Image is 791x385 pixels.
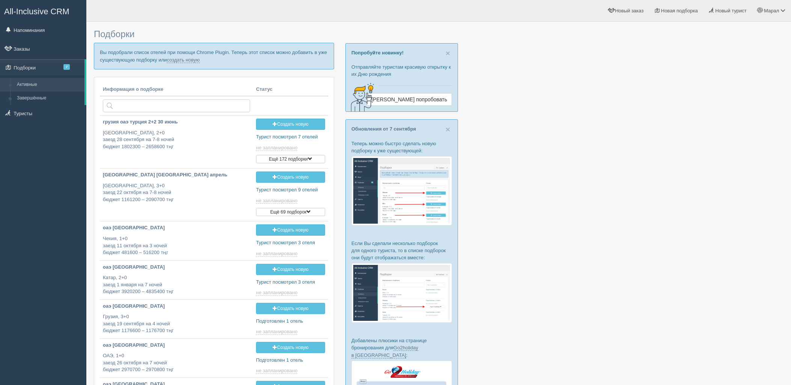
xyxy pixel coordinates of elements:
[256,279,325,286] p: Турист посмотрел 3 отеля
[103,264,250,271] p: оаэ [GEOGRAPHIC_DATA]
[256,224,325,236] a: Создать новую
[103,342,250,349] p: оаэ [GEOGRAPHIC_DATA]
[256,198,299,204] a: не запланировано
[103,224,250,232] p: оаэ [GEOGRAPHIC_DATA]
[103,99,250,112] input: Поиск по стране или туристу
[256,303,325,314] a: Создать новую
[4,7,69,16] span: All-Inclusive CRM
[100,221,253,259] a: оаэ [GEOGRAPHIC_DATA] Чехия, 1+0заезд 11 октября на 3 ночейбюджет 481600 – 516200 тңг
[256,145,299,151] a: не запланировано
[256,155,325,163] button: Ещё 172 подборки
[256,239,325,247] p: Турист посмотрел 3 отеля
[103,303,250,310] p: оаэ [GEOGRAPHIC_DATA]
[103,352,250,373] p: ОАЭ, 1+0 заезд 26 октября на 7 ночей бюджет 2970700 – 2970800 тңг
[94,43,334,69] p: Вы подобрали список отелей при помощи Chrome Plugin. Теперь этот список можно добавить в уже суще...
[256,357,325,364] p: Подготовлен 1 отель
[351,263,452,323] img: %D0%BF%D0%BE%D0%B4%D0%B1%D0%BE%D1%80%D0%BA%D0%B8-%D0%B3%D1%80%D1%83%D0%BF%D0%BF%D0%B0-%D1%81%D1%8...
[256,368,299,374] a: не запланировано
[103,129,250,150] p: [GEOGRAPHIC_DATA], 2+0 заезд 28 сентября на 7-8 ночей бюджет 1802300 – 2658600 тңг
[446,125,450,133] button: Close
[103,313,250,334] p: Грузия, 3+0 заезд 19 сентября на 4 ночей бюджет 1176600 – 1176700 тңг
[100,261,253,299] a: оаэ [GEOGRAPHIC_DATA] Катар, 2+0заезд 1 января на 7 ночейбюджет 3920200 – 4835400 тңг
[256,134,325,141] p: Турист посмотрел 7 отелей
[100,168,253,209] a: [GEOGRAPHIC_DATA] [GEOGRAPHIC_DATA] апрель [GEOGRAPHIC_DATA], 3+0заезд 22 октября на 7-8 ночейбюд...
[351,240,452,261] p: Если Вы сделали несколько подборок для одного туриста, то в списке подборок они будут отображатьс...
[94,29,134,39] span: Подборки
[100,83,253,96] th: Информация о подборке
[103,182,250,203] p: [GEOGRAPHIC_DATA], 3+0 заезд 22 октября на 7-8 ночей бюджет 1161200 – 2090700 тңг
[351,63,452,78] p: Отправляйте туристам красивую открытку к их Дню рождения
[661,8,698,14] span: Новая подборка
[256,186,325,194] p: Турист посмотрел 9 отелей
[256,318,325,325] p: Подготовлен 1 отель
[351,156,452,226] img: %D0%BF%D0%BE%D0%B4%D0%B1%D0%BE%D1%80%D0%BA%D0%B0-%D1%82%D1%83%D1%80%D0%B8%D1%81%D1%82%D1%83-%D1%8...
[351,345,418,358] a: Go2holiday в [GEOGRAPHIC_DATA]
[100,300,253,338] a: оаэ [GEOGRAPHIC_DATA] Грузия, 3+0заезд 19 сентября на 4 ночейбюджет 1176600 – 1176700 тңг
[256,208,325,216] button: Ещё 69 подборок
[446,49,450,57] button: Close
[256,119,325,130] a: Создать новую
[256,329,299,335] a: не запланировано
[256,368,297,374] span: не запланировано
[256,171,325,183] a: Создать новую
[351,49,452,56] p: Попробуйте новинку!
[167,57,200,63] a: создать новую
[103,171,250,179] p: [GEOGRAPHIC_DATA] [GEOGRAPHIC_DATA] апрель
[256,290,299,296] a: не запланировано
[100,116,253,156] a: грузия оаэ турция 2+2 30 июнь [GEOGRAPHIC_DATA], 2+0заезд 28 сентября на 7-8 ночейбюджет 1802300 ...
[0,0,86,21] a: All-Inclusive CRM
[256,251,297,257] span: не запланировано
[63,64,70,70] span: 7
[615,8,643,14] span: Новый заказ
[103,119,250,126] p: грузия оаэ турция 2+2 30 июнь
[256,251,299,257] a: не запланировано
[256,264,325,275] a: Создать новую
[764,8,779,14] span: Марал
[351,140,452,154] p: Теперь можно быстро сделать новую подборку к уже существующей:
[446,125,450,134] span: ×
[366,93,452,106] a: [PERSON_NAME] попробовать
[14,78,84,92] a: Активные
[103,235,250,256] p: Чехия, 1+0 заезд 11 октября на 3 ночей бюджет 481600 – 516200 тңг
[351,126,416,132] a: Обновления от 7 сентября
[253,83,328,96] th: Статус
[446,49,450,57] span: ×
[256,342,325,353] a: Создать новую
[100,339,253,377] a: оаэ [GEOGRAPHIC_DATA] ОАЭ, 1+0заезд 26 октября на 7 ночейбюджет 2970700 – 2970800 тңг
[715,8,746,14] span: Новый турист
[14,92,84,105] a: Завершённые
[256,198,297,204] span: не запланировано
[256,329,297,335] span: не запланировано
[256,290,297,296] span: не запланировано
[103,274,250,295] p: Катар, 2+0 заезд 1 января на 7 ночей бюджет 3920200 – 4835400 тңг
[256,145,297,151] span: не запланировано
[351,337,452,358] p: Добавлены плюсики на странице бронирования для :
[346,82,376,112] img: creative-idea-2907357.png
